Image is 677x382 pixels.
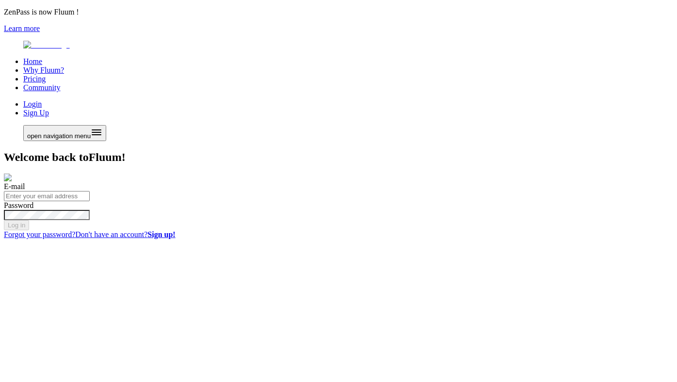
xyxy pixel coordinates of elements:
[75,230,175,239] a: Don't have an account?Sign up!
[4,230,75,239] a: Forgot your password?
[4,191,90,201] input: E-mail
[23,83,60,92] a: Community
[23,125,106,141] button: Open menu
[4,174,62,182] img: Aesthetic image
[23,109,49,117] a: Sign Up
[23,66,64,74] a: Why Fluum?
[89,151,122,163] span: Fluum
[23,75,46,83] a: Pricing
[147,230,175,239] b: Sign up!
[27,132,91,140] span: open navigation menu
[4,151,673,164] h1: Welcome back to !
[4,201,33,209] label: Password
[4,220,29,230] button: Log in
[23,100,42,108] a: Login
[23,41,70,49] img: Fluum Logo
[4,210,90,220] input: Password
[23,57,42,65] a: Home
[4,8,673,16] p: ZenPass is now Fluum !
[4,182,25,191] label: E-mail
[4,24,40,32] a: Learn more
